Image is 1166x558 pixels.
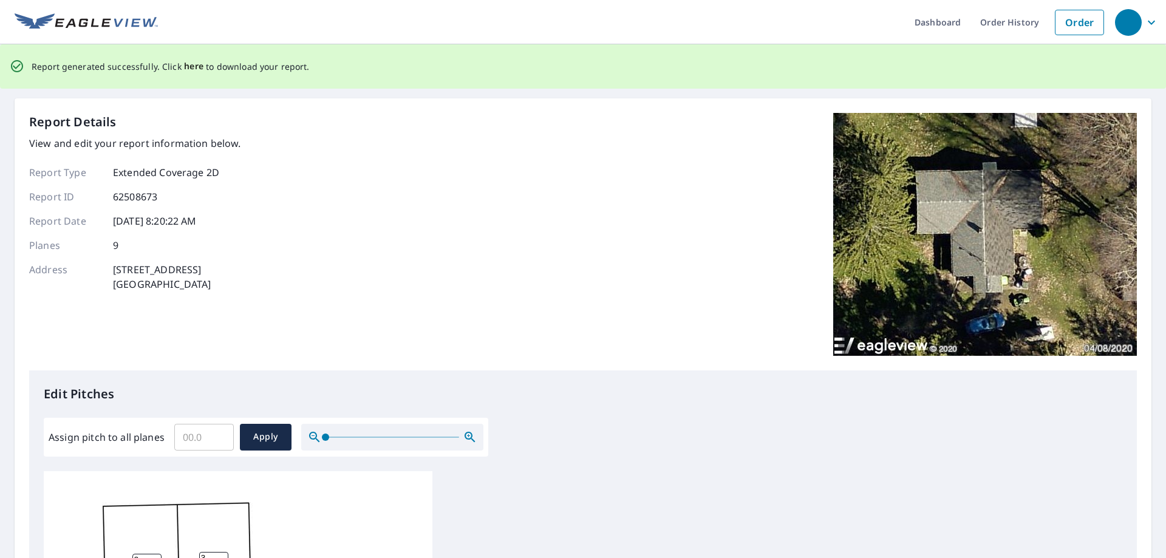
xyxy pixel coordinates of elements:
[29,214,102,228] p: Report Date
[44,385,1122,403] p: Edit Pitches
[113,238,118,253] p: 9
[174,420,234,454] input: 00.0
[113,214,197,228] p: [DATE] 8:20:22 AM
[29,238,102,253] p: Planes
[15,13,158,32] img: EV Logo
[29,165,102,180] p: Report Type
[1055,10,1104,35] a: Order
[113,165,219,180] p: Extended Coverage 2D
[32,59,310,74] p: Report generated successfully. Click to download your report.
[184,59,204,74] button: here
[29,262,102,291] p: Address
[113,189,157,204] p: 62508673
[240,424,291,451] button: Apply
[29,136,241,151] p: View and edit your report information below.
[29,189,102,204] p: Report ID
[49,430,165,444] label: Assign pitch to all planes
[113,262,211,291] p: [STREET_ADDRESS] [GEOGRAPHIC_DATA]
[833,113,1137,356] img: Top image
[250,429,282,444] span: Apply
[29,113,117,131] p: Report Details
